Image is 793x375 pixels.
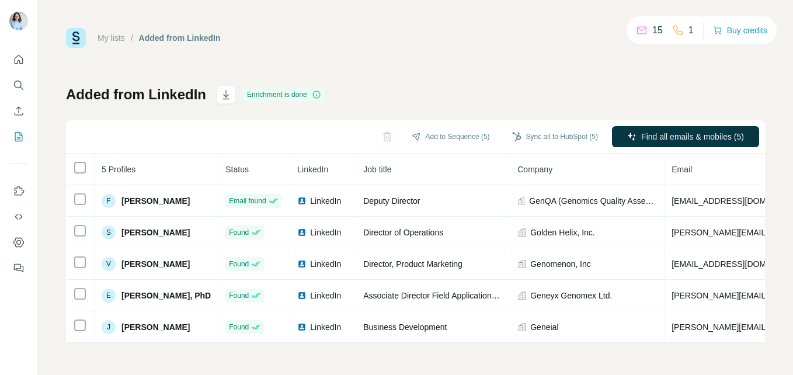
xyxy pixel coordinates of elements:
span: LinkedIn [310,258,341,270]
button: Dashboard [9,232,28,253]
span: Status [225,165,249,174]
p: 15 [652,23,663,37]
img: LinkedIn logo [297,228,307,237]
span: LinkedIn [310,321,341,333]
button: Find all emails & mobiles (5) [612,126,759,147]
span: Find all emails & mobiles (5) [641,131,744,143]
span: [PERSON_NAME], PhD [121,290,211,301]
span: Geneial [530,321,558,333]
img: Surfe Logo [66,28,86,48]
img: LinkedIn logo [297,196,307,206]
button: Use Surfe on LinkedIn [9,180,28,202]
span: Deputy Director [363,196,420,206]
span: Genomenon, Inc [530,258,591,270]
span: Director, Product Marketing [363,259,462,269]
a: My lists [98,33,125,43]
span: Job title [363,165,391,174]
div: J [102,320,116,334]
span: Golden Helix, Inc. [530,227,595,238]
button: Sync all to HubSpot (5) [504,128,606,145]
span: Email found [229,196,266,206]
img: LinkedIn logo [297,322,307,332]
button: Search [9,75,28,96]
h1: Added from LinkedIn [66,85,206,104]
div: E [102,289,116,303]
span: LinkedIn [297,165,328,174]
span: Business Development [363,322,447,332]
li: / [131,32,133,44]
button: Buy credits [713,22,767,39]
span: LinkedIn [310,195,341,207]
div: S [102,225,116,239]
span: Found [229,227,249,238]
span: LinkedIn [310,290,341,301]
button: Use Surfe API [9,206,28,227]
div: F [102,194,116,208]
p: 1 [688,23,694,37]
span: Found [229,259,249,269]
button: My lists [9,126,28,147]
span: [PERSON_NAME] [121,321,190,333]
span: Email [672,165,692,174]
div: Enrichment is done [244,88,325,102]
span: Found [229,290,249,301]
span: Associate Director Field Applications Support [363,291,526,300]
span: Found [229,322,249,332]
button: Quick start [9,49,28,70]
div: V [102,257,116,271]
span: GenQA (Genomics Quality Assessment) [529,195,657,207]
span: 5 Profiles [102,165,135,174]
span: [PERSON_NAME] [121,227,190,238]
img: Avatar [9,12,28,30]
div: Added from LinkedIn [139,32,221,44]
button: Enrich CSV [9,100,28,121]
button: Feedback [9,258,28,279]
img: LinkedIn logo [297,291,307,300]
img: LinkedIn logo [297,259,307,269]
span: Director of Operations [363,228,443,237]
span: [PERSON_NAME] [121,258,190,270]
span: Geneyx Genomex Ltd. [530,290,612,301]
span: Company [517,165,552,174]
span: [PERSON_NAME] [121,195,190,207]
span: LinkedIn [310,227,341,238]
button: Add to Sequence (5) [404,128,498,145]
